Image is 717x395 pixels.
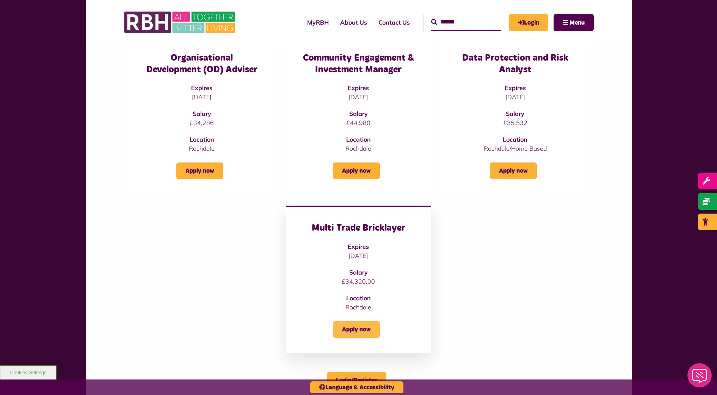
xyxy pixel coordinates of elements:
[683,361,717,395] iframe: Netcall Web Assistant for live chat
[301,277,416,286] p: £34,320.00
[505,84,526,92] strong: Expires
[124,8,237,37] img: RBH
[349,269,368,276] strong: Salary
[301,118,416,127] p: £44,980
[301,144,416,153] p: Rochdale
[301,12,334,33] a: MyRBH
[176,162,223,179] a: Apply now
[301,222,416,234] h3: Multi Trade Bricklayer
[490,162,537,179] a: Apply now
[334,12,373,33] a: About Us
[346,136,371,143] strong: Location
[458,118,573,127] p: £35,532
[333,162,380,179] a: Apply now
[458,144,573,153] p: Rochdale/Home Based
[348,243,369,250] strong: Expires
[333,321,380,338] a: Apply now
[191,84,212,92] strong: Expires
[346,294,371,302] strong: Location
[458,52,573,76] h3: Data Protection and Risk Analyst
[327,372,386,389] a: Login/Register
[554,14,594,31] button: Navigation
[144,52,259,76] h3: Organisational Development (OD) Adviser
[193,110,211,117] strong: Salary
[301,92,416,101] p: [DATE]
[144,118,259,127] p: £34,286
[503,136,527,143] strong: Location
[144,92,259,101] p: [DATE]
[373,12,416,33] a: Contact Us
[301,303,416,312] p: Rochdale
[144,144,259,153] p: Rochdale
[506,110,524,117] strong: Salary
[301,251,416,260] p: [DATE]
[349,110,368,117] strong: Salary
[310,381,403,393] button: Language & Accessibility
[509,14,548,31] a: MyRBH
[570,20,585,26] span: Menu
[301,52,416,76] h3: Community Engagement & Investment Manager
[190,136,214,143] strong: Location
[458,92,573,101] p: [DATE]
[431,14,501,30] input: Search
[348,84,369,92] strong: Expires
